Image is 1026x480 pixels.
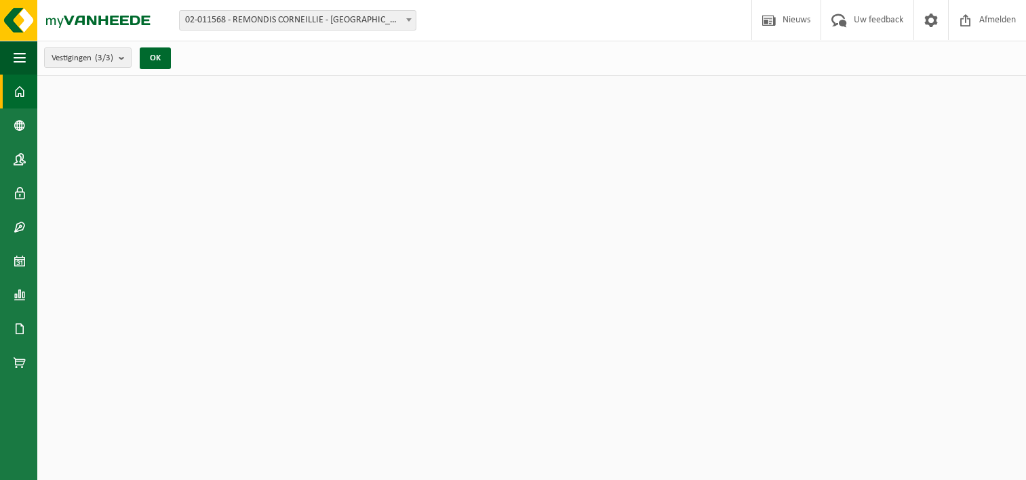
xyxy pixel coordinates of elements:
button: Vestigingen(3/3) [44,47,132,68]
button: OK [140,47,171,69]
count: (3/3) [95,54,113,62]
span: 02-011568 - REMONDIS CORNEILLIE - BRUGGE [179,10,416,31]
span: Vestigingen [52,48,113,68]
span: 02-011568 - REMONDIS CORNEILLIE - BRUGGE [180,11,416,30]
